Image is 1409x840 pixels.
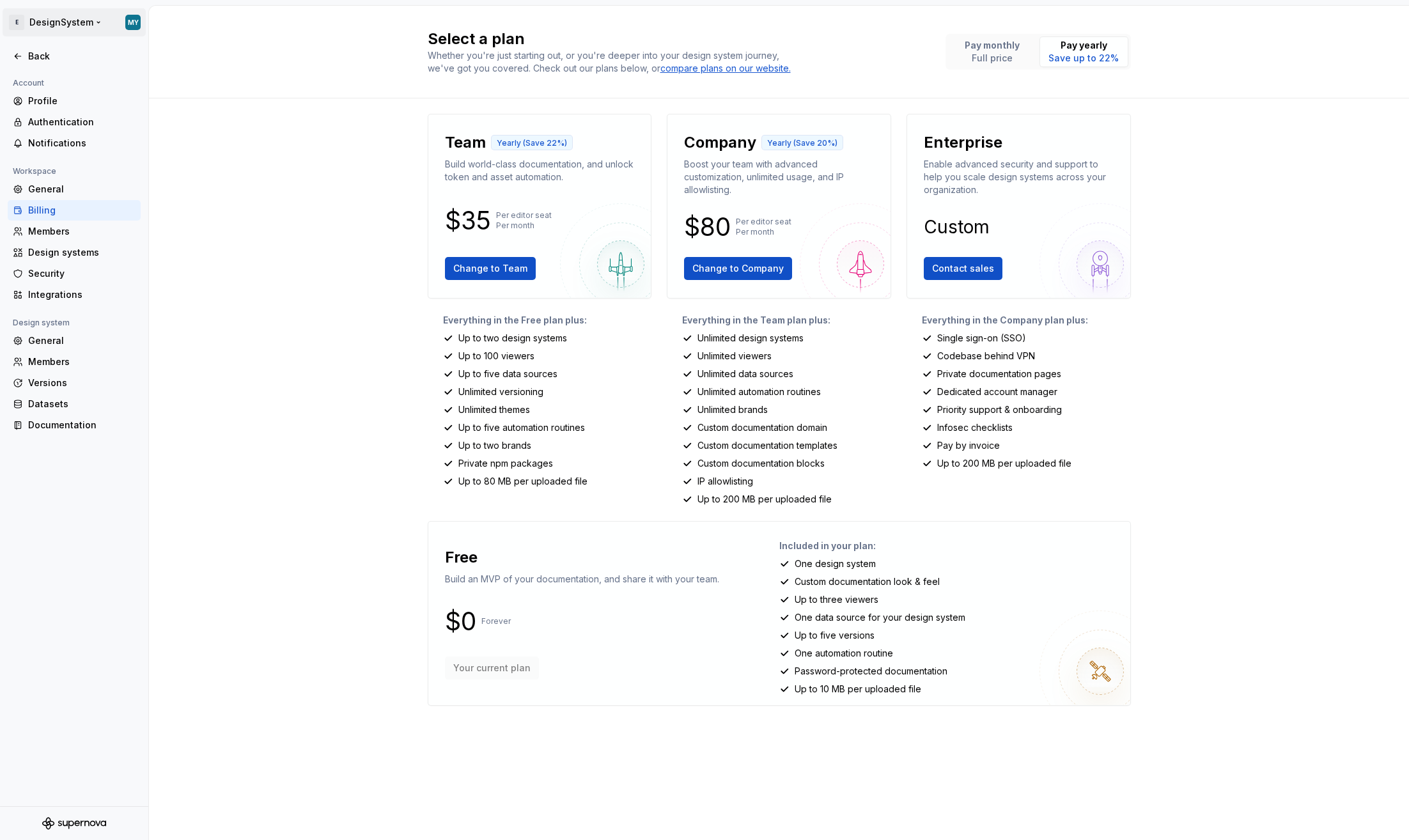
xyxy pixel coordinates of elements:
div: Integrations [28,288,136,301]
p: Private npm packages [458,457,553,470]
p: Password-protected documentation [795,665,947,678]
div: Profile [28,95,136,107]
p: Single sign-on (SSO) [937,332,1026,345]
button: Pay monthlyFull price [948,36,1037,67]
p: Yearly (Save 22%) [497,138,567,148]
p: Included in your plan: [779,540,1120,552]
p: Everything in the Team plan plus: [682,314,891,327]
h2: Select a plan [428,29,930,49]
button: Change to Company [684,257,792,280]
p: Infosec checklists [937,421,1013,434]
p: Per editor seat Per month [496,210,552,231]
button: Pay yearlySave up to 22% [1039,36,1128,67]
div: Documentation [28,419,136,432]
div: Versions [28,377,136,389]
button: Change to Team [445,257,536,280]
p: Unlimited design systems [697,332,804,345]
p: Custom documentation templates [697,439,837,452]
a: Design systems [8,242,141,263]
p: Custom [924,219,990,235]
p: Build world-class documentation, and unlock token and asset automation. [445,158,635,183]
p: Free [445,547,478,568]
p: Enterprise [924,132,1002,153]
p: Up to two design systems [458,332,567,345]
div: General [28,334,136,347]
p: Private documentation pages [937,368,1061,380]
p: Pay monthly [965,39,1020,52]
div: E [9,15,24,30]
p: Unlimited viewers [697,350,772,362]
div: Datasets [28,398,136,410]
div: Members [28,225,136,238]
p: Up to five automation routines [458,421,585,434]
p: Boost your team with advanced customization, unlimited usage, and IP allowlisting. [684,158,874,196]
a: General [8,331,141,351]
p: Pay by invoice [937,439,1000,452]
p: Unlimited brands [697,403,768,416]
a: Documentation [8,415,141,435]
p: Up to 200 MB per uploaded file [697,493,832,506]
div: Workspace [8,164,61,179]
a: compare plans on our website. [660,62,791,75]
p: Up to 10 MB per uploaded file [795,683,921,696]
a: Datasets [8,394,141,414]
div: Security [28,267,136,280]
a: Versions [8,373,141,393]
div: Design system [8,315,75,331]
p: Everything in the Free plan plus: [443,314,652,327]
div: DesignSystem [29,16,93,29]
div: Notifications [28,137,136,150]
p: Per editor seat Per month [736,217,791,237]
p: Build an MVP of your documentation, and share it with your team. [445,573,719,586]
p: Save up to 22% [1048,52,1119,65]
p: Up to five data sources [458,368,557,380]
p: Up to 100 viewers [458,350,534,362]
a: Profile [8,91,141,111]
div: Authentication [28,116,136,128]
p: Full price [965,52,1020,65]
p: Team [445,132,486,153]
p: Codebase behind VPN [937,350,1035,362]
p: Forever [481,616,511,626]
p: Pay yearly [1048,39,1119,52]
div: Members [28,355,136,368]
a: Members [8,221,141,242]
button: Contact sales [924,257,1002,280]
p: Priority support & onboarding [937,403,1062,416]
div: Account [8,75,49,91]
p: Unlimited data sources [697,368,793,380]
p: $0 [445,614,476,629]
p: Unlimited themes [458,403,530,416]
button: EDesignSystemMY [3,8,146,36]
a: Members [8,352,141,372]
p: One design system [795,557,876,570]
a: Notifications [8,133,141,153]
a: Billing [8,200,141,221]
div: MY [128,17,139,27]
p: Custom documentation look & feel [795,575,940,588]
p: Unlimited automation routines [697,385,821,398]
a: General [8,179,141,199]
div: Billing [28,204,136,217]
a: Authentication [8,112,141,132]
p: Dedicated account manager [937,385,1057,398]
p: Unlimited versioning [458,385,543,398]
p: IP allowlisting [697,475,753,488]
p: Up to two brands [458,439,531,452]
p: Up to three viewers [795,593,878,606]
span: Contact sales [932,262,994,275]
p: One data source for your design system [795,611,965,624]
p: Up to 80 MB per uploaded file [458,475,588,488]
p: Everything in the Company plan plus: [922,314,1131,327]
a: Integrations [8,284,141,305]
div: Back [28,50,136,63]
a: Security [8,263,141,284]
p: Yearly (Save 20%) [767,138,837,148]
p: $35 [445,213,491,228]
p: $80 [684,219,731,235]
p: Enable advanced security and support to help you scale design systems across your organization. [924,158,1114,196]
div: Design systems [28,246,136,259]
span: Change to Team [453,262,527,275]
p: One automation routine [795,647,893,660]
